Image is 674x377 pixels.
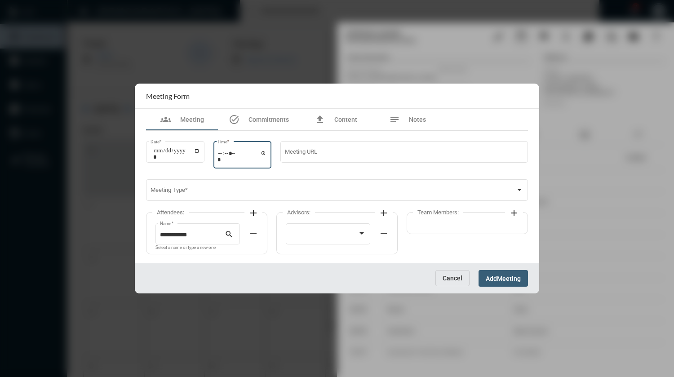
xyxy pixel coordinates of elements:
[180,116,204,123] span: Meeting
[413,209,463,216] label: Team Members:
[389,114,400,125] mat-icon: notes
[248,116,289,123] span: Commitments
[486,275,497,282] span: Add
[229,114,239,125] mat-icon: task_alt
[479,270,528,287] button: AddMeeting
[160,114,171,125] mat-icon: groups
[248,228,259,239] mat-icon: remove
[155,245,216,250] mat-hint: Select a name or type a new one
[146,92,190,100] h2: Meeting Form
[378,228,389,239] mat-icon: remove
[509,208,519,218] mat-icon: add
[334,116,357,123] span: Content
[497,275,521,282] span: Meeting
[225,230,235,240] mat-icon: search
[409,116,426,123] span: Notes
[435,270,470,286] button: Cancel
[315,114,325,125] mat-icon: file_upload
[152,209,189,216] label: Attendees:
[283,209,315,216] label: Advisors:
[378,208,389,218] mat-icon: add
[248,208,259,218] mat-icon: add
[443,275,462,282] span: Cancel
